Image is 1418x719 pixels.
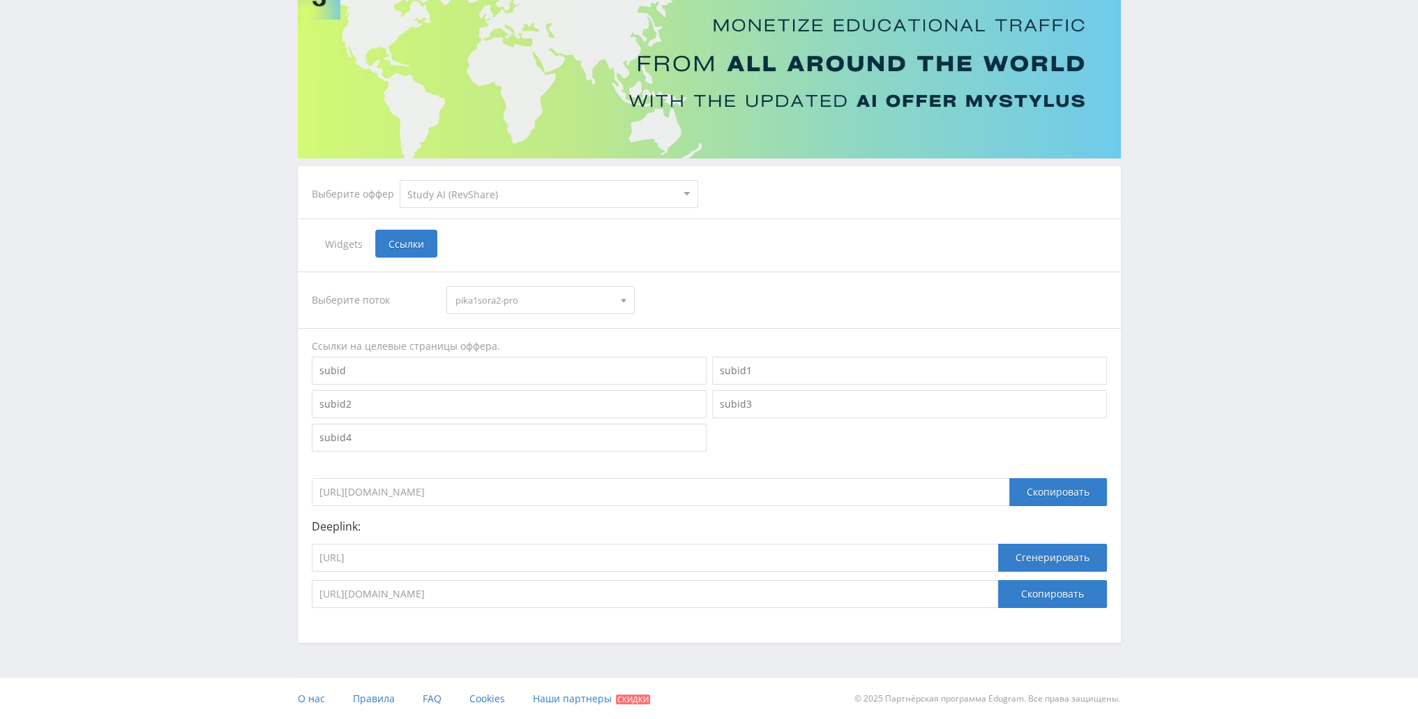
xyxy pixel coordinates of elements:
[998,544,1107,572] button: Сгенерировать
[998,580,1107,608] button: Скопировать
[533,692,612,705] span: Наши партнеры
[375,230,437,258] span: Ссылки
[712,357,1107,385] input: subid1
[353,692,395,705] span: Правила
[312,357,707,385] input: subid
[455,287,613,313] span: pika1sora2-pro
[312,339,1107,353] div: Ссылки на целевые страницы оффера.
[312,424,707,452] input: subid4
[298,692,325,705] span: О нас
[312,390,707,418] input: subid2
[312,188,400,200] div: Выберите оффер
[616,695,650,704] span: Скидки
[423,692,442,705] span: FAQ
[312,230,375,258] span: Widgets
[312,286,433,314] div: Выберите поток
[1009,478,1107,506] div: Скопировать
[469,692,505,705] span: Cookies
[312,520,1107,533] p: Deeplink:
[712,390,1107,418] input: subid3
